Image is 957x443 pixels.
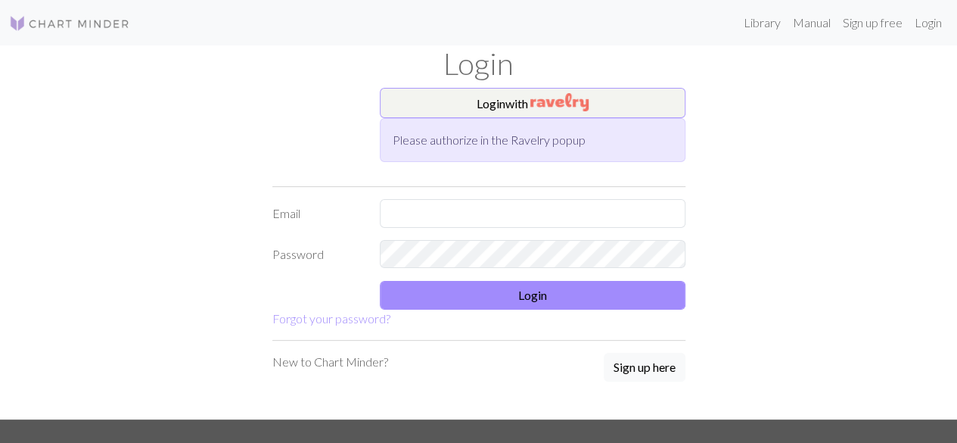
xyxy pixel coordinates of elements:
a: Forgot your password? [272,311,390,326]
label: Email [263,199,371,228]
button: Sign up here [604,353,685,382]
h1: Login [48,45,910,82]
img: Logo [9,14,130,33]
button: Loginwith [380,88,685,118]
button: Login [380,281,685,310]
a: Manual [787,8,837,38]
label: Password [263,240,371,269]
a: Library [738,8,787,38]
a: Login [909,8,948,38]
a: Sign up free [837,8,909,38]
p: New to Chart Minder? [272,353,388,371]
div: Please authorize in the Ravelry popup [380,118,685,162]
a: Sign up here [604,353,685,383]
img: Ravelry [530,93,589,111]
